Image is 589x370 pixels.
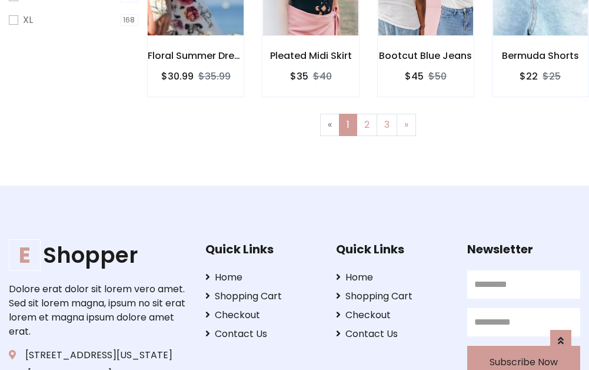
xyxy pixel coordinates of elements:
p: Dolore erat dolor sit lorem vero amet. Sed sit lorem magna, ipsum no sit erat lorem et magna ipsu... [9,282,187,339]
h6: $22 [520,71,538,82]
h6: Pleated Midi Skirt [262,50,358,61]
label: XL [23,13,33,27]
h6: $45 [405,71,424,82]
h6: Bermuda Shorts [493,50,588,61]
a: Contact Us [336,327,449,341]
a: EShopper [9,242,187,268]
h6: Floral Summer Dress [148,50,244,61]
span: 168 [120,14,139,26]
a: 3 [377,114,397,136]
h1: Shopper [9,242,187,268]
a: Shopping Cart [336,289,449,303]
a: 1 [339,114,357,136]
h6: Bootcut Blue Jeans [378,50,474,61]
a: Shopping Cart [205,289,318,303]
h5: Newsletter [467,242,580,256]
h6: $35 [290,71,308,82]
nav: Page navigation [156,114,580,136]
a: 2 [357,114,377,136]
del: $25 [543,70,561,83]
del: $35.99 [198,70,231,83]
del: $40 [313,70,332,83]
p: [STREET_ADDRESS][US_STATE] [9,348,187,362]
span: E [9,239,41,271]
a: Checkout [205,308,318,322]
a: Home [336,270,449,285]
a: Home [205,270,318,285]
h5: Quick Links [205,242,318,256]
h6: $30.99 [161,71,194,82]
a: Next [397,114,416,136]
span: » [404,118,408,131]
del: $50 [428,70,447,83]
a: Checkout [336,308,449,322]
a: Contact Us [205,327,318,341]
h5: Quick Links [336,242,449,256]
